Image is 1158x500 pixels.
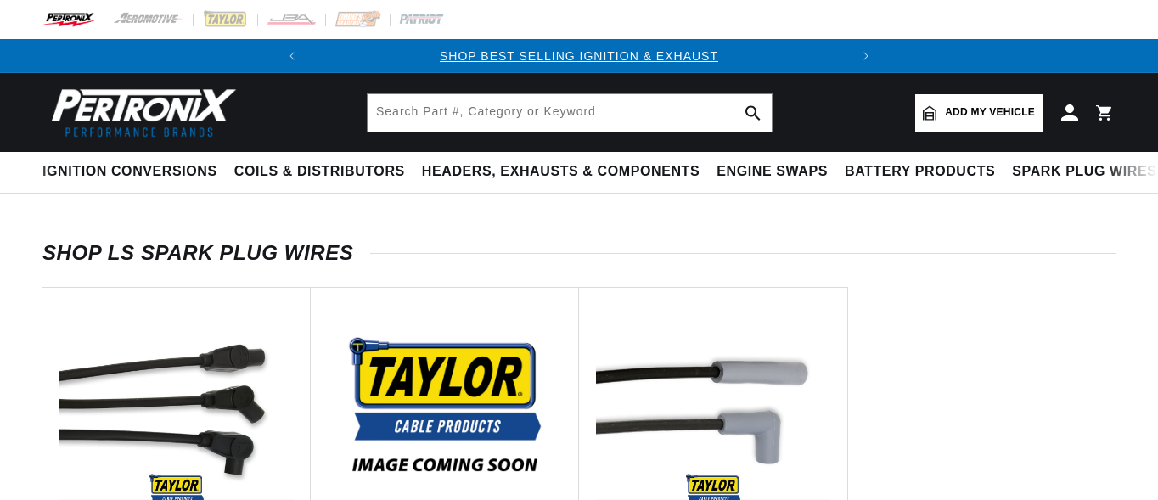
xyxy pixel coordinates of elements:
span: Add my vehicle [945,104,1035,121]
span: Headers, Exhausts & Components [422,163,700,181]
button: Translation missing: en.sections.announcements.previous_announcement [275,39,309,73]
summary: Coils & Distributors [226,152,413,192]
span: Engine Swaps [717,163,828,181]
a: Add my vehicle [915,94,1043,132]
button: search button [734,94,772,132]
span: Coils & Distributors [234,163,405,181]
summary: Engine Swaps [708,152,836,192]
a: SHOP BEST SELLING IGNITION & EXHAUST [440,49,718,63]
summary: Battery Products [836,152,1003,192]
div: 1 of 2 [309,47,849,65]
summary: Ignition Conversions [42,152,226,192]
input: Search Part #, Category or Keyword [368,94,772,132]
span: Spark Plug Wires [1012,163,1156,181]
span: Ignition Conversions [42,163,217,181]
span: Battery Products [845,163,995,181]
h2: Shop LS Spark Plug Wires [42,244,1116,261]
summary: Headers, Exhausts & Components [413,152,708,192]
div: Announcement [309,47,849,65]
button: Translation missing: en.sections.announcements.next_announcement [849,39,883,73]
img: Pertronix [42,83,238,142]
